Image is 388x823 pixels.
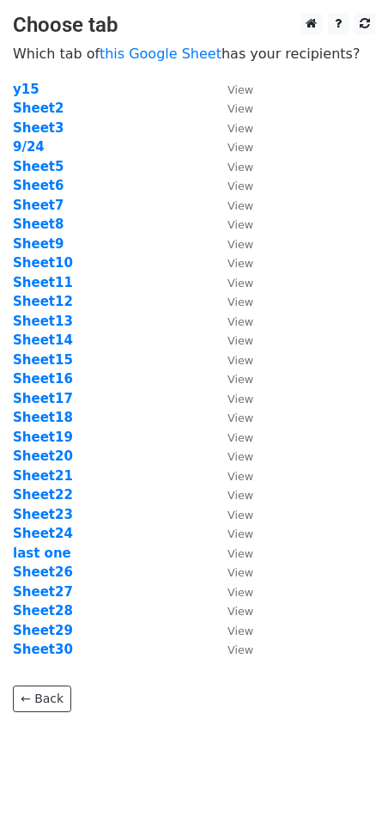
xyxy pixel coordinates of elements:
[210,198,253,213] a: View
[210,178,253,193] a: View
[227,625,253,637] small: View
[227,586,253,599] small: View
[227,102,253,115] small: View
[227,470,253,483] small: View
[13,352,73,368] a: Sheet15
[13,159,64,174] strong: Sheet5
[227,238,253,251] small: View
[227,489,253,502] small: View
[13,487,73,503] a: Sheet22
[13,294,73,309] a: Sheet12
[227,566,253,579] small: View
[210,352,253,368] a: View
[227,393,253,405] small: View
[13,546,71,561] a: last one
[13,448,73,464] strong: Sheet20
[227,315,253,328] small: View
[210,642,253,657] a: View
[210,275,253,290] a: View
[100,46,221,62] a: this Google Sheet
[210,584,253,600] a: View
[13,507,73,522] a: Sheet23
[210,236,253,252] a: View
[13,45,375,63] p: Which tab of has your recipients?
[210,623,253,638] a: View
[13,430,73,445] a: Sheet19
[210,120,253,136] a: View
[210,448,253,464] a: View
[13,603,73,619] strong: Sheet28
[227,509,253,521] small: View
[210,507,253,522] a: View
[13,13,375,38] h3: Choose tab
[13,623,73,638] a: Sheet29
[227,643,253,656] small: View
[13,120,64,136] a: Sheet3
[227,180,253,192] small: View
[227,527,253,540] small: View
[227,354,253,367] small: View
[13,332,73,348] a: Sheet14
[13,468,73,484] a: Sheet21
[210,391,253,406] a: View
[210,255,253,271] a: View
[13,564,73,580] a: Sheet26
[13,584,73,600] a: Sheet27
[227,547,253,560] small: View
[227,373,253,386] small: View
[227,141,253,154] small: View
[227,450,253,463] small: View
[13,686,71,712] a: ← Back
[13,82,39,97] a: y15
[227,83,253,96] small: View
[13,198,64,213] a: Sheet7
[13,236,64,252] a: Sheet9
[210,101,253,116] a: View
[210,294,253,309] a: View
[13,391,73,406] a: Sheet17
[13,526,73,541] a: Sheet24
[13,178,64,193] a: Sheet6
[13,275,73,290] a: Sheet11
[210,139,253,155] a: View
[13,139,45,155] a: 9/24
[210,410,253,425] a: View
[210,159,253,174] a: View
[13,255,73,271] a: Sheet10
[210,82,253,97] a: View
[227,277,253,290] small: View
[210,603,253,619] a: View
[13,410,73,425] a: Sheet18
[227,431,253,444] small: View
[227,257,253,270] small: View
[13,642,73,657] a: Sheet30
[13,314,73,329] a: Sheet13
[210,546,253,561] a: View
[227,122,253,135] small: View
[227,199,253,212] small: View
[227,411,253,424] small: View
[13,216,64,232] strong: Sheet8
[227,161,253,174] small: View
[227,218,253,231] small: View
[227,296,253,308] small: View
